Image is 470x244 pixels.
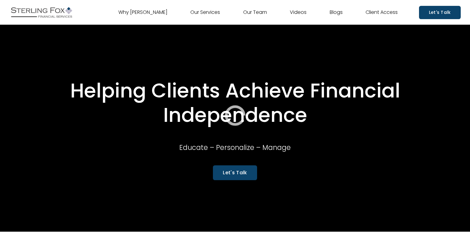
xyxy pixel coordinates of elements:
h1: Helping Clients Achieve Financial Independence [19,79,451,127]
a: Blogs [330,7,343,17]
a: Let's Talk [419,6,461,19]
a: Videos [290,7,307,17]
a: Client Access [366,7,398,17]
p: Educate – Personalize – Manage [146,141,324,154]
a: Why [PERSON_NAME] [118,7,167,17]
a: Our Services [190,7,220,17]
img: Sterling Fox Financial Services [9,5,74,20]
a: Let's Talk [213,165,257,180]
a: Our Team [243,7,267,17]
